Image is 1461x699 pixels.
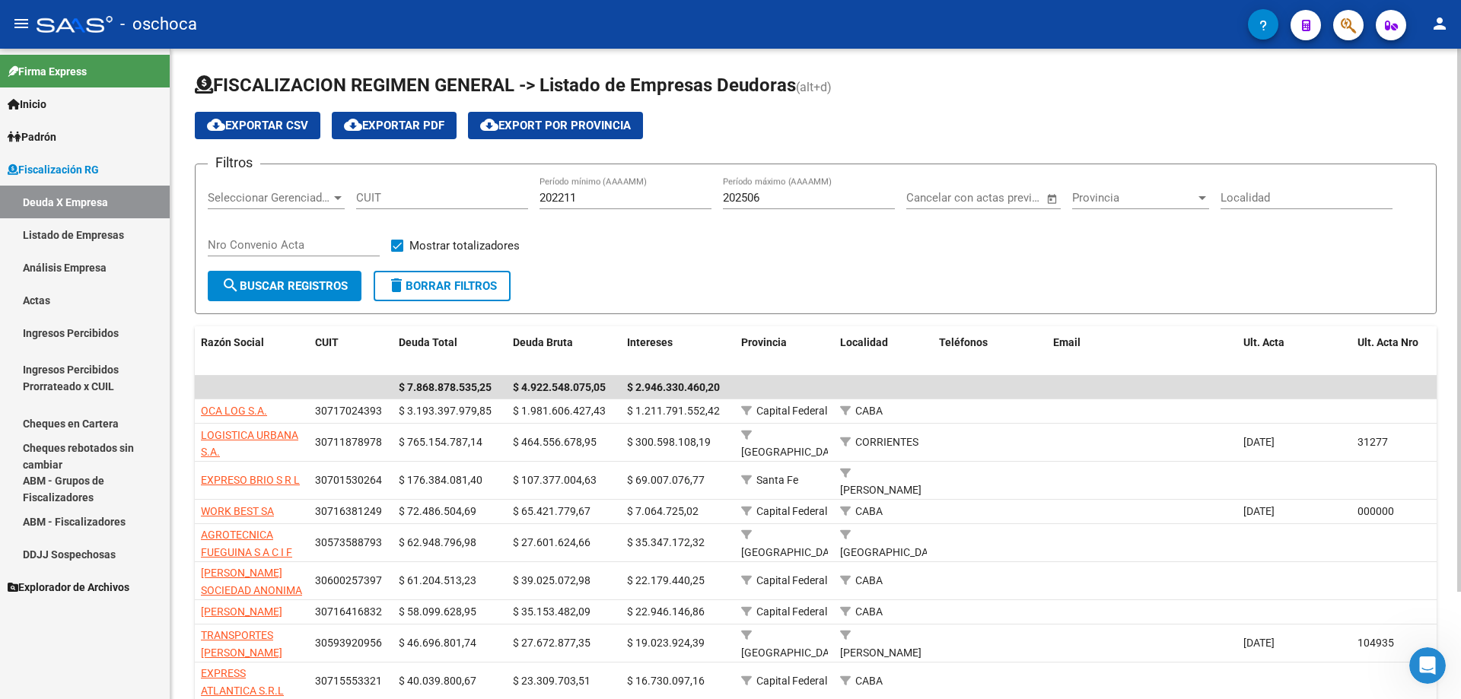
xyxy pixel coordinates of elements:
[409,237,520,255] span: Mostrar totalizadores
[513,536,590,548] span: $ 27.601.624,66
[393,326,507,377] datatable-header-cell: Deuda Total
[627,405,720,417] span: $ 1.211.791.552,42
[513,436,597,448] span: $ 464.556.678,95
[756,675,827,687] span: Capital Federal
[513,405,606,417] span: $ 1.981.606.427,43
[201,505,274,517] span: WORK BEST SA
[513,336,573,348] span: Deuda Bruta
[201,529,292,558] span: AGROTECNICA FUEGUINA S A C I F
[855,574,883,586] span: CABA
[513,637,590,649] span: $ 27.672.877,35
[207,119,308,132] span: Exportar CSV
[387,279,497,293] span: Borrar Filtros
[513,574,590,586] span: $ 39.025.072,98
[1358,505,1394,517] span: 000000
[399,675,476,687] span: $ 40.039.800,67
[840,484,921,496] span: [PERSON_NAME]
[1243,505,1275,517] span: [DATE]
[1409,647,1446,684] iframe: Intercom live chat
[8,96,46,113] span: Inicio
[315,405,382,417] span: 30717024393
[855,505,883,517] span: CABA
[1243,336,1284,348] span: Ult. Acta
[309,326,393,377] datatable-header-cell: CUIT
[315,436,382,448] span: 30711878978
[1243,436,1275,448] span: [DATE]
[756,405,827,417] span: Capital Federal
[627,536,705,548] span: $ 35.347.172,32
[1043,190,1061,208] button: Open calendar
[939,336,988,348] span: Teléfonos
[120,8,197,41] span: - oschoca
[756,474,798,486] span: Santa Fe
[1358,336,1418,348] span: Ult. Acta Nro
[315,574,382,586] span: 30600257397
[315,474,382,486] span: 30701530264
[834,326,933,377] datatable-header-cell: Localidad
[315,675,382,687] span: 30715553321
[756,605,827,618] span: Capital Federal
[627,436,711,448] span: $ 300.598.108,19
[399,405,492,417] span: $ 3.193.397.979,85
[627,605,705,618] span: $ 22.946.146,86
[399,637,476,649] span: $ 46.696.801,74
[513,675,590,687] span: $ 23.309.703,51
[855,436,918,448] span: CORRIENTES
[627,474,705,486] span: $ 69.007.076,77
[208,191,331,205] span: Seleccionar Gerenciador
[627,505,699,517] span: $ 7.064.725,02
[1237,326,1351,377] datatable-header-cell: Ult. Acta
[201,567,302,596] span: [PERSON_NAME] SOCIEDAD ANONIMA
[756,574,827,586] span: Capital Federal
[1358,637,1394,649] span: 104935
[195,112,320,139] button: Exportar CSV
[344,119,444,132] span: Exportar PDF
[756,505,827,517] span: Capital Federal
[1243,637,1275,649] span: [DATE]
[513,381,606,393] span: $ 4.922.548.075,05
[201,605,282,618] span: [PERSON_NAME]
[208,271,361,301] button: Buscar Registros
[315,336,339,348] span: CUIT
[8,129,56,145] span: Padrón
[344,116,362,134] mat-icon: cloud_download
[1431,14,1449,33] mat-icon: person
[208,152,260,173] h3: Filtros
[221,276,240,294] mat-icon: search
[8,161,99,178] span: Fiscalización RG
[855,405,883,417] span: CABA
[8,579,129,596] span: Explorador de Archivos
[315,536,382,548] span: 30573588793
[627,675,705,687] span: $ 16.730.097,16
[315,637,382,649] span: 30593920956
[332,112,457,139] button: Exportar PDF
[741,647,844,659] span: [GEOGRAPHIC_DATA]
[1358,436,1388,448] span: 31277
[315,505,382,517] span: 30716381249
[507,326,621,377] datatable-header-cell: Deuda Bruta
[741,446,844,458] span: [GEOGRAPHIC_DATA]
[201,629,302,676] span: TRANSPORTES [PERSON_NAME] SOCIEDAD ANONIMA
[399,536,476,548] span: $ 62.948.796,98
[513,474,597,486] span: $ 107.377.004,63
[933,326,1047,377] datatable-header-cell: Teléfonos
[221,279,348,293] span: Buscar Registros
[207,116,225,134] mat-icon: cloud_download
[796,80,832,94] span: (alt+d)
[840,336,888,348] span: Localidad
[480,116,498,134] mat-icon: cloud_download
[627,574,705,586] span: $ 22.179.440,25
[399,436,482,448] span: $ 765.154.787,14
[201,474,300,486] span: EXPRESO BRIO S R L
[468,112,643,139] button: Export por Provincia
[1072,191,1195,205] span: Provincia
[399,605,476,618] span: $ 58.099.628,95
[855,605,883,618] span: CABA
[735,326,834,377] datatable-header-cell: Provincia
[855,675,883,687] span: CABA
[621,326,735,377] datatable-header-cell: Intereses
[195,326,309,377] datatable-header-cell: Razón Social
[741,336,787,348] span: Provincia
[201,405,267,417] span: OCA LOG S.A.
[627,381,720,393] span: $ 2.946.330.460,20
